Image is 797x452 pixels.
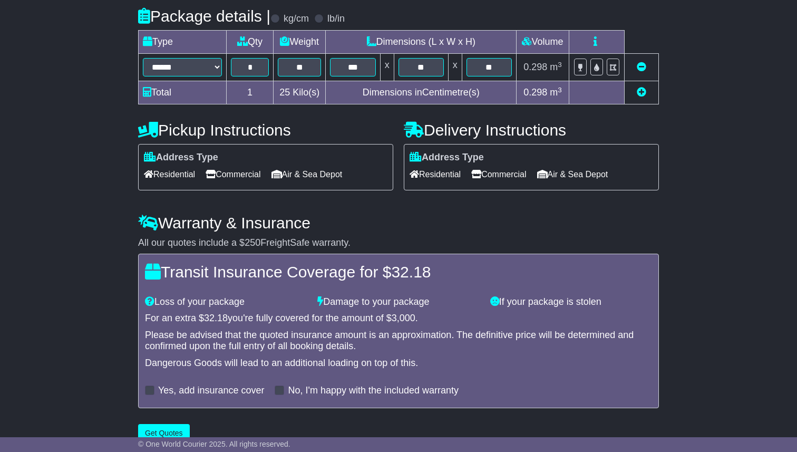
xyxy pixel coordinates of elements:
span: © One World Courier 2025. All rights reserved. [138,440,290,448]
span: Air & Sea Depot [537,166,608,182]
span: m [550,62,562,72]
span: 3,000 [392,313,415,323]
div: Please be advised that the quoted insurance amount is an approximation. The definitive price will... [145,330,652,352]
span: 0.298 [523,87,547,98]
div: Damage to your package [312,296,484,308]
button: Get Quotes [138,424,190,443]
h4: Transit Insurance Coverage for $ [145,263,652,281]
label: lb/in [327,13,345,25]
label: Yes, add insurance cover [158,385,264,397]
td: Dimensions (L x W x H) [326,31,517,54]
h4: Warranty & Insurance [138,214,659,232]
sup: 3 [558,61,562,69]
td: Volume [516,31,569,54]
td: 1 [227,81,274,104]
div: Dangerous Goods will lead to an additional loading on top of this. [145,358,652,369]
span: Residential [144,166,195,182]
span: Commercial [471,166,526,182]
span: 32.18 [204,313,228,323]
span: 0.298 [523,62,547,72]
div: All our quotes include a $ FreightSafe warranty. [138,237,659,249]
td: Type [139,31,227,54]
sup: 3 [558,86,562,94]
label: Address Type [410,152,484,164]
div: If your package is stolen [485,296,657,308]
span: Commercial [206,166,260,182]
td: Weight [274,31,326,54]
td: Total [139,81,227,104]
span: 25 [279,87,290,98]
a: Remove this item [637,62,646,72]
div: Loss of your package [140,296,312,308]
div: For an extra $ you're fully covered for the amount of $ . [145,313,652,324]
a: Add new item [637,87,646,98]
label: No, I'm happy with the included warranty [288,385,459,397]
h4: Package details | [138,7,270,25]
span: m [550,87,562,98]
span: 32.18 [391,263,431,281]
td: Kilo(s) [274,81,326,104]
td: x [380,54,394,81]
td: x [448,54,462,81]
td: Dimensions in Centimetre(s) [326,81,517,104]
h4: Delivery Instructions [404,121,659,139]
span: Air & Sea Depot [271,166,343,182]
td: Qty [227,31,274,54]
span: Residential [410,166,461,182]
span: 250 [245,237,260,248]
label: Address Type [144,152,218,164]
label: kg/cm [284,13,309,25]
h4: Pickup Instructions [138,121,393,139]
